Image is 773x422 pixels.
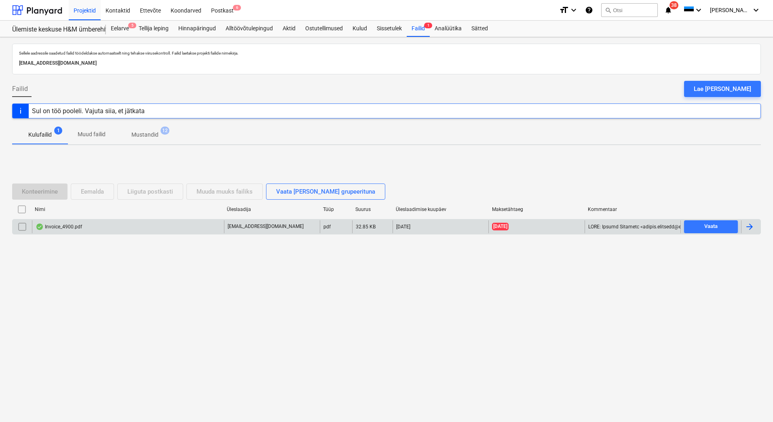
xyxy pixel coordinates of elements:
[54,127,62,135] span: 1
[407,21,430,37] a: Failid1
[492,223,509,230] span: [DATE]
[424,23,432,28] span: 1
[36,224,44,230] div: Andmed failist loetud
[106,21,134,37] a: Eelarve5
[78,130,106,139] p: Muud failid
[134,21,173,37] a: Tellija leping
[356,224,376,230] div: 32.85 KB
[684,220,738,233] button: Vaata
[35,207,220,212] div: Nimi
[355,207,389,212] div: Suurus
[694,84,751,94] div: Lae [PERSON_NAME]
[19,51,754,56] p: Sellele aadressile saadetud failid töödeldakse automaatselt ning tehakse viirusekontroll. Failid ...
[694,5,703,15] i: keyboard_arrow_down
[710,7,750,13] span: [PERSON_NAME]
[278,21,300,37] a: Aktid
[684,81,761,97] button: Lae [PERSON_NAME]
[348,21,372,37] a: Kulud
[323,207,349,212] div: Tüüp
[664,5,672,15] i: notifications
[228,223,304,230] p: [EMAIL_ADDRESS][DOMAIN_NAME]
[221,21,278,37] a: Alltöövõtulepingud
[396,207,486,212] div: Üleslaadimise kuupäev
[161,127,169,135] span: 12
[569,5,579,15] i: keyboard_arrow_down
[12,84,28,94] span: Failid
[588,207,678,212] div: Kommentaar
[559,5,569,15] i: format_size
[19,59,754,68] p: [EMAIL_ADDRESS][DOMAIN_NAME]
[605,7,611,13] span: search
[266,184,385,200] button: Vaata [PERSON_NAME] grupeerituna
[492,207,582,212] div: Maksetähtaeg
[751,5,761,15] i: keyboard_arrow_down
[323,224,331,230] div: pdf
[704,222,718,231] div: Vaata
[28,131,52,139] p: Kulufailid
[173,21,221,37] a: Hinnapäringud
[106,21,134,37] div: Eelarve
[585,5,593,15] i: Abikeskus
[467,21,493,37] a: Sätted
[233,5,241,11] span: 6
[430,21,467,37] a: Analüütika
[32,107,145,115] div: Sul on töö pooleli. Vajuta siia, et jätkata
[670,1,678,9] span: 38
[131,131,158,139] p: Mustandid
[601,3,658,17] button: Otsi
[372,21,407,37] a: Sissetulek
[36,224,82,230] div: Invoice_4900.pdf
[407,21,430,37] div: Failid
[396,224,410,230] div: [DATE]
[227,207,317,212] div: Üleslaadija
[12,25,96,34] div: Ülemiste keskuse H&M ümberehitustööd [HMÜLEMISTE]
[276,186,375,197] div: Vaata [PERSON_NAME] grupeerituna
[128,23,136,28] span: 5
[300,21,348,37] a: Ostutellimused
